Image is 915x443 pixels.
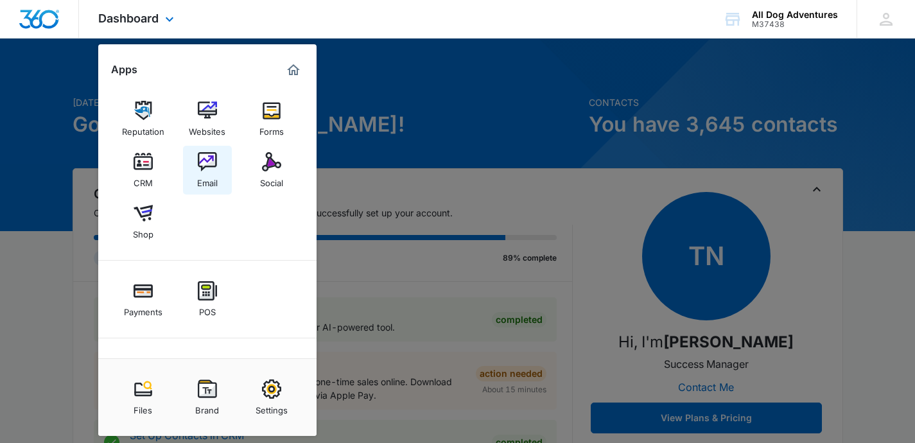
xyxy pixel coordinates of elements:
div: Settings [256,399,288,415]
div: Social [260,171,283,188]
a: Email [183,146,232,195]
a: Brand [183,373,232,422]
div: Websites [189,120,225,137]
a: Social [247,146,296,195]
a: POS [183,275,232,324]
a: CRM [119,146,168,195]
h2: Apps [111,64,137,76]
a: Marketing 360® Dashboard [283,60,304,80]
a: Files [119,373,168,422]
span: Dashboard [98,12,159,25]
a: Websites [183,94,232,143]
div: Payments [124,300,162,317]
a: Payments [119,275,168,324]
div: Files [134,399,152,415]
div: Forms [259,120,284,137]
div: Shop [133,223,153,239]
div: Reputation [122,120,164,137]
a: Forms [247,94,296,143]
div: Email [197,171,218,188]
a: Shop [119,197,168,246]
div: account id [752,20,838,29]
a: Ads [183,352,232,401]
div: Brand [195,399,219,415]
div: account name [752,10,838,20]
a: Settings [247,373,296,422]
a: Intelligence [247,352,296,401]
a: Content [119,352,168,401]
div: POS [199,300,216,317]
div: CRM [134,171,153,188]
a: Reputation [119,94,168,143]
